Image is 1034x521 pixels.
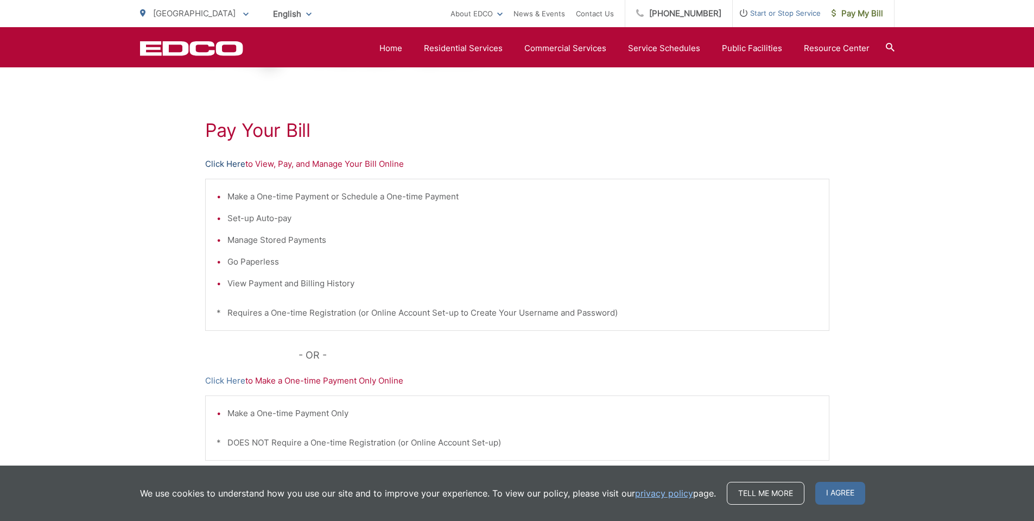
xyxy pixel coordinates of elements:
[227,255,818,268] li: Go Paperless
[227,234,818,247] li: Manage Stored Payments
[227,212,818,225] li: Set-up Auto-pay
[205,374,829,387] p: to Make a One-time Payment Only Online
[217,306,818,319] p: * Requires a One-time Registration (or Online Account Set-up to Create Your Username and Password)
[513,7,565,20] a: News & Events
[424,42,503,55] a: Residential Services
[140,487,716,500] p: We use cookies to understand how you use our site and to improve your experience. To view our pol...
[379,42,402,55] a: Home
[299,347,829,363] p: - OR -
[205,158,829,171] p: to View, Pay, and Manage Your Bill Online
[227,277,818,290] li: View Payment and Billing History
[205,158,245,171] a: Click Here
[217,436,818,449] p: * DOES NOT Require a One-time Registration (or Online Account Set-up)
[227,190,818,203] li: Make a One-time Payment or Schedule a One-time Payment
[205,374,245,387] a: Click Here
[815,482,865,505] span: I agree
[722,42,782,55] a: Public Facilities
[451,7,503,20] a: About EDCO
[628,42,700,55] a: Service Schedules
[576,7,614,20] a: Contact Us
[727,482,804,505] a: Tell me more
[524,42,606,55] a: Commercial Services
[804,42,870,55] a: Resource Center
[265,4,320,23] span: English
[205,120,829,141] h1: Pay Your Bill
[635,487,693,500] a: privacy policy
[227,407,818,420] li: Make a One-time Payment Only
[153,8,236,18] span: [GEOGRAPHIC_DATA]
[832,7,883,20] span: Pay My Bill
[140,41,243,56] a: EDCD logo. Return to the homepage.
